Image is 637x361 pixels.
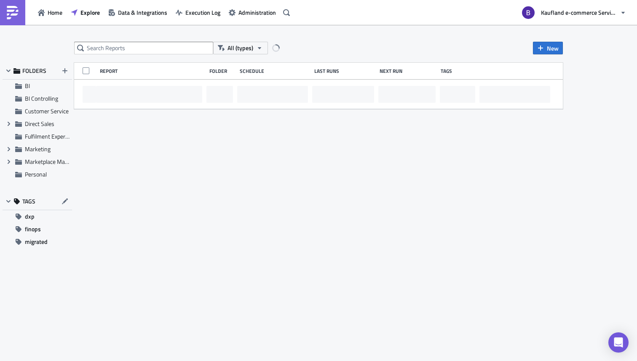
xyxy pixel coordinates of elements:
[34,6,67,19] button: Home
[74,42,213,54] input: Search Reports
[25,94,58,103] span: BI Controlling
[25,210,35,223] span: dxp
[25,144,51,153] span: Marketing
[209,68,236,74] div: Folder
[3,235,72,248] button: migrated
[441,68,476,74] div: Tags
[25,223,41,235] span: finops
[104,6,171,19] button: Data & Integrations
[171,6,225,19] button: Execution Log
[25,132,78,141] span: Fulfilment Experience
[6,6,19,19] img: PushMetrics
[48,8,62,17] span: Home
[608,332,629,353] div: Open Intercom Messenger
[25,235,48,248] span: migrated
[517,3,631,22] button: Kaufland e-commerce Services GmbH & Co. KG
[67,6,104,19] button: Explore
[25,170,47,179] span: Personal
[240,68,310,74] div: Schedule
[380,68,436,74] div: Next Run
[22,67,46,75] span: FOLDERS
[100,68,205,74] div: Report
[25,81,30,90] span: BI
[22,198,35,205] span: TAGS
[80,8,100,17] span: Explore
[3,223,72,235] button: finops
[533,42,563,54] button: New
[118,8,167,17] span: Data & Integrations
[238,8,276,17] span: Administration
[185,8,220,17] span: Execution Log
[521,5,535,20] img: Avatar
[213,42,268,54] button: All (types)
[227,43,253,53] span: All (types)
[25,119,54,128] span: Direct Sales
[541,8,617,17] span: Kaufland e-commerce Services GmbH & Co. KG
[3,210,72,223] button: dxp
[25,107,69,115] span: Customer Service
[225,6,280,19] button: Administration
[25,157,91,166] span: Marketplace Management
[314,68,376,74] div: Last Runs
[547,44,559,53] span: New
